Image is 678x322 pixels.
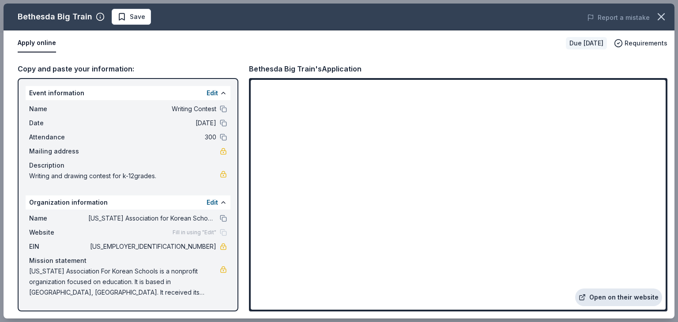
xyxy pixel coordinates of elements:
span: 300 [88,132,216,142]
div: Bethesda Big Train [18,10,92,24]
span: EIN [29,241,88,252]
span: Writing and drawing contest for k-12grades. [29,171,220,181]
span: Website [29,227,88,238]
div: Mission statement [29,255,227,266]
button: Report a mistake [587,12,650,23]
span: Writing Contest [88,104,216,114]
div: Event information [26,86,230,100]
button: Save [112,9,151,25]
span: [US_EMPLOYER_IDENTIFICATION_NUMBER] [88,241,216,252]
span: Mailing address [29,146,88,157]
a: Open on their website [575,288,662,306]
span: Requirements [625,38,667,49]
div: Organization information [26,195,230,210]
span: [US_STATE] Association for Korean Schools [88,213,216,224]
span: Name [29,104,88,114]
div: Copy and paste your information: [18,63,238,75]
button: Edit [207,88,218,98]
span: Save [130,11,145,22]
span: [DATE] [88,118,216,128]
div: Description [29,160,227,171]
button: Requirements [614,38,667,49]
span: Date [29,118,88,128]
span: Fill in using "Edit" [173,229,216,236]
span: [US_STATE] Association For Korean Schools is a nonprofit organization focused on education. It is... [29,266,220,298]
button: Edit [207,197,218,208]
span: Attendance [29,132,88,142]
span: Name [29,213,88,224]
button: Apply online [18,34,56,52]
div: Due [DATE] [566,37,607,49]
div: Bethesda Big Train's Application [249,63,362,75]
